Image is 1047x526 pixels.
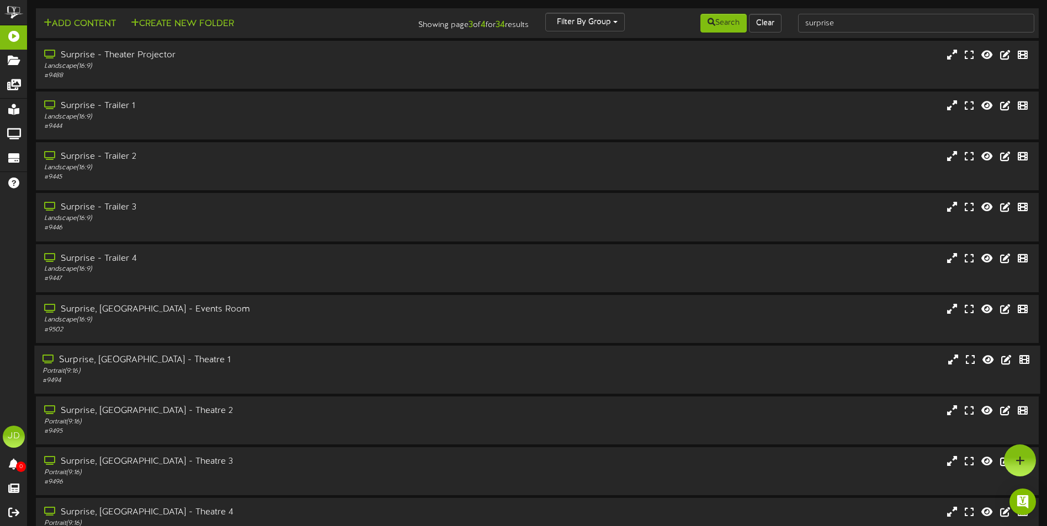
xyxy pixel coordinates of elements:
[545,13,625,31] button: Filter By Group
[44,62,445,71] div: Landscape ( 16:9 )
[44,417,445,427] div: Portrait ( 9:16 )
[127,17,237,31] button: Create New Folder
[44,468,445,477] div: Portrait ( 9:16 )
[44,201,445,214] div: Surprise - Trailer 3
[496,20,505,30] strong: 34
[42,354,445,367] div: Surprise, [GEOGRAPHIC_DATA] - Theatre 1
[1009,489,1036,515] div: Open Intercom Messenger
[44,253,445,265] div: Surprise - Trailer 4
[44,49,445,62] div: Surprise - Theater Projector
[44,151,445,163] div: Surprise - Trailer 2
[44,325,445,335] div: # 9502
[700,14,747,33] button: Search
[749,14,782,33] button: Clear
[44,223,445,233] div: # 9446
[369,13,537,31] div: Showing page of for results
[44,405,445,417] div: Surprise, [GEOGRAPHIC_DATA] - Theatre 2
[40,17,119,31] button: Add Content
[44,112,445,122] div: Landscape ( 16:9 )
[44,455,445,468] div: Surprise, [GEOGRAPHIC_DATA] - Theatre 3
[44,265,445,274] div: Landscape ( 16:9 )
[44,315,445,325] div: Landscape ( 16:9 )
[44,477,445,487] div: # 9496
[42,367,445,376] div: Portrait ( 9:16 )
[469,20,473,30] strong: 3
[44,173,445,182] div: # 9445
[3,426,25,448] div: JD
[44,274,445,283] div: # 9447
[44,122,445,131] div: # 9444
[44,71,445,80] div: # 9488
[481,20,486,30] strong: 4
[798,14,1034,33] input: -- Search Playlists by Name --
[44,427,445,436] div: # 9495
[44,214,445,223] div: Landscape ( 16:9 )
[16,461,26,472] span: 0
[42,376,445,385] div: # 9494
[44,303,445,316] div: Surprise, [GEOGRAPHIC_DATA] - Events Room
[44,100,445,112] div: Surprise - Trailer 1
[44,506,445,519] div: Surprise, [GEOGRAPHIC_DATA] - Theatre 4
[44,163,445,173] div: Landscape ( 16:9 )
